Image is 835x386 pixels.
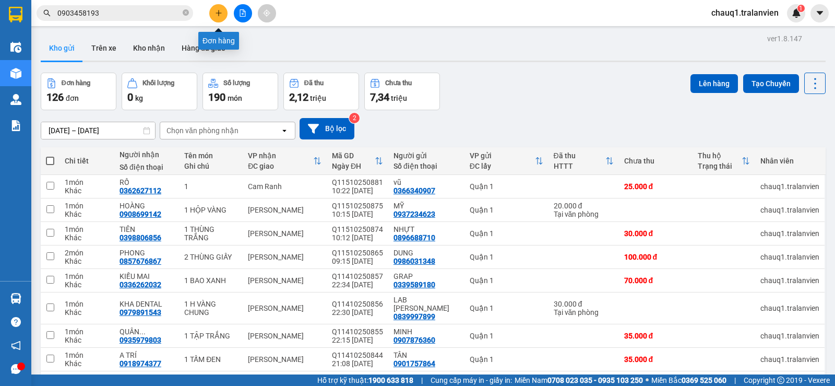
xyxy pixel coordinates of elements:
[65,186,109,195] div: Khác
[88,50,144,63] li: (c) 2017
[62,79,90,87] div: Đơn hàng
[393,178,459,186] div: vũ
[698,162,742,170] div: Trạng thái
[65,257,109,265] div: Khác
[799,5,803,12] span: 1
[547,376,643,384] strong: 0708 023 035 - 0935 103 250
[393,186,435,195] div: 0366340907
[9,7,22,22] img: logo-vxr
[760,253,819,261] div: chauq1.tralanvien
[120,233,161,242] div: 0398806856
[332,162,375,170] div: Ngày ĐH
[554,308,614,317] div: Tại văn phòng
[127,91,133,103] span: 0
[41,73,116,110] button: Đơn hàng126đơn
[332,280,383,289] div: 22:34 [DATE]
[332,336,383,344] div: 22:15 [DATE]
[125,36,173,61] button: Kho nhận
[554,162,605,170] div: HTTT
[370,91,389,103] span: 7,34
[173,36,234,61] button: Hàng đã giao
[470,304,543,312] div: Quận 1
[248,253,321,261] div: [PERSON_NAME]
[120,336,161,344] div: 0935979803
[682,376,726,384] strong: 0369 525 060
[65,272,109,280] div: 1 món
[65,308,109,317] div: Khác
[332,272,383,280] div: Q11410250857
[760,229,819,238] div: chauq1.tralanvien
[760,276,819,285] div: chauq1.tralanvien
[760,304,819,312] div: chauq1.tralanvien
[228,94,242,102] span: món
[10,94,21,105] img: warehouse-icon
[184,182,237,191] div: 1
[554,210,614,218] div: Tại văn phòng
[368,376,413,384] strong: 1900 633 818
[393,225,459,233] div: NHỰT
[393,312,435,321] div: 0839997899
[122,73,197,110] button: Khối lượng0kg
[64,15,103,119] b: Trà Lan Viên - Gửi khách hàng
[263,9,270,17] span: aim
[120,359,161,368] div: 0918974377
[184,162,237,170] div: Ghi chú
[65,351,109,359] div: 1 món
[65,249,109,257] div: 2 món
[223,79,250,87] div: Số lượng
[624,182,687,191] div: 25.000 đ
[65,157,109,165] div: Chi tiết
[421,375,423,386] span: |
[120,375,174,383] div: NHUNG
[57,7,181,19] input: Tìm tên, số ĐT hoặc mã đơn
[332,257,383,265] div: 09:15 [DATE]
[385,79,412,87] div: Chưa thu
[208,91,225,103] span: 190
[815,8,825,18] span: caret-down
[332,233,383,242] div: 10:12 [DATE]
[470,332,543,340] div: Quận 1
[120,249,174,257] div: PHONG
[184,206,237,214] div: 1 HỘP VÀNG
[202,73,278,110] button: Số lượng190món
[734,375,736,386] span: |
[83,36,125,61] button: Trên xe
[10,120,21,131] img: solution-icon
[470,229,543,238] div: Quận 1
[470,253,543,261] div: Quận 1
[258,4,276,22] button: aim
[166,125,238,136] div: Chọn văn phòng nhận
[554,202,614,210] div: 20.000 đ
[393,233,435,242] div: 0896688710
[332,202,383,210] div: Q11510250875
[120,178,174,186] div: RỒ
[120,272,174,280] div: KIỀU MAI
[248,229,321,238] div: [PERSON_NAME]
[10,68,21,79] img: warehouse-icon
[300,118,354,139] button: Bộ lọc
[690,74,738,93] button: Lên hàng
[332,327,383,336] div: Q11410250855
[332,151,375,160] div: Mã GD
[624,355,687,364] div: 35.000 đ
[332,308,383,317] div: 22:30 [DATE]
[120,210,161,218] div: 0908699142
[11,317,21,327] span: question-circle
[393,202,459,210] div: MỸ
[120,257,161,265] div: 0857676867
[332,225,383,233] div: Q11510250874
[470,151,535,160] div: VP gửi
[693,147,755,175] th: Toggle SortBy
[13,67,38,116] b: Trà Lan Viên
[183,8,189,18] span: close-circle
[65,233,109,242] div: Khác
[248,162,313,170] div: ĐC giao
[65,178,109,186] div: 1 món
[393,162,459,170] div: Số điện thoại
[470,276,543,285] div: Quận 1
[11,364,21,374] span: message
[65,280,109,289] div: Khác
[393,336,435,344] div: 0907876360
[364,73,440,110] button: Chưa thu7,34 triệu
[88,40,144,48] b: [DOMAIN_NAME]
